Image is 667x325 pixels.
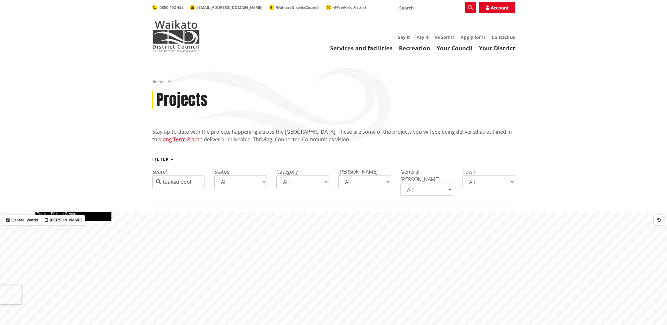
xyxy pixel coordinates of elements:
input: Start typing... [152,175,205,188]
p: Stay up-to-date with the projects happening across the [GEOGRAPHIC_DATA]. These are some of the p... [152,128,515,143]
label: General [PERSON_NAME] [400,168,440,183]
a: Your Council [437,44,473,52]
label: Category [276,168,298,175]
label: [PERSON_NAME] [41,215,85,225]
a: Contact us [492,34,515,40]
a: WaikatoDistrictCouncil [269,5,320,10]
a: Home [152,79,163,84]
img: Waikato District Council - Te Kaunihera aa Takiwaa o Waikato [152,20,200,52]
a: [EMAIL_ADDRESS][DOMAIN_NAME] [190,5,262,10]
label: [PERSON_NAME] [338,168,378,175]
span: Projects [167,79,182,84]
a: Report it [435,34,454,40]
span: WaikatoDistrictCouncil [276,5,320,10]
a: 0800 492 452 [152,5,184,10]
div: Tuakau-Pōkeno General [PERSON_NAME] [37,212,110,220]
a: Long Term Plan [160,136,198,143]
a: Your District [479,44,515,52]
a: Account [479,2,515,13]
a: Say it [398,34,410,40]
input: Search input [395,2,476,13]
span: @WaikatoDistrict [333,4,366,10]
a: Services and facilities [330,44,393,52]
label: General Wards [3,215,41,225]
a: Apply for it [461,34,485,40]
label: Search [152,168,169,175]
a: Pay it [416,34,429,40]
label: Status [214,168,230,175]
span: 0800 492 452 [160,5,184,10]
h1: Projects [156,91,208,109]
a: Recreation [399,44,430,52]
span: [EMAIL_ADDRESS][DOMAIN_NAME] [197,5,262,10]
label: Town [462,168,475,175]
iframe: Messenger Launcher [638,298,661,321]
button: Reset [654,215,664,225]
button: Filter [152,157,174,162]
a: @WaikatoDistrict [326,4,366,10]
nav: breadcrumb [152,79,515,85]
